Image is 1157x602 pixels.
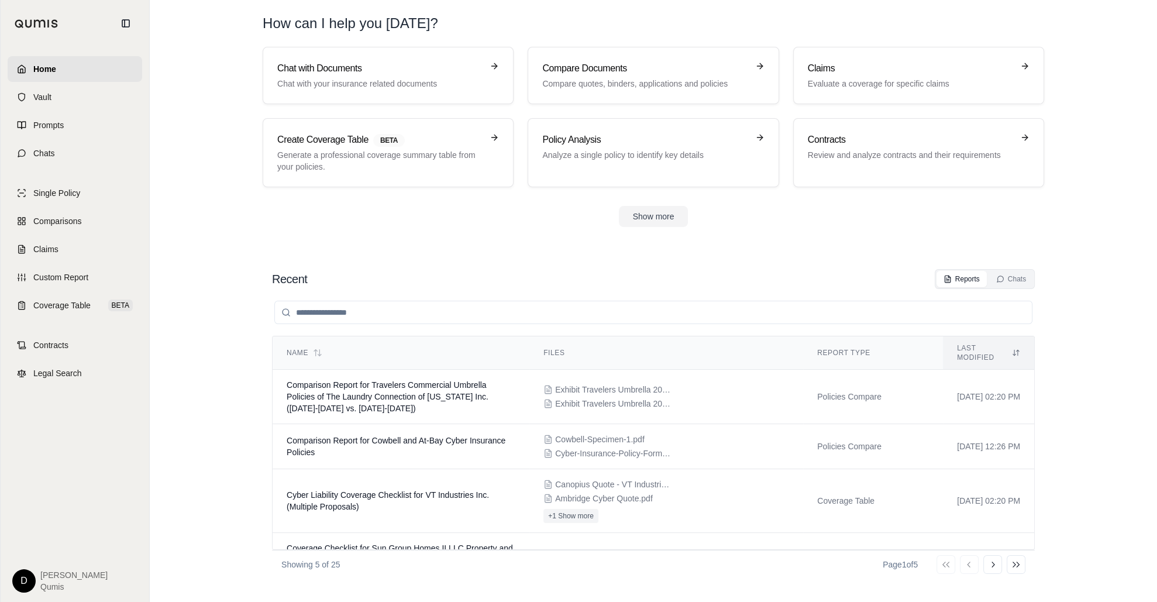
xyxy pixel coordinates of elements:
a: ClaimsEvaluate a coverage for specific claims [793,47,1044,104]
p: Compare quotes, binders, applications and policies [542,78,748,90]
button: Chats [989,271,1033,287]
span: Vault [33,91,51,103]
span: Chats [33,147,55,159]
button: +1 Show more [543,509,598,523]
a: Legal Search [8,360,142,386]
a: Custom Report [8,264,142,290]
img: Qumis Logo [15,19,58,28]
a: Home [8,56,142,82]
button: Reports [936,271,987,287]
span: Comparison Report for Travelers Commercial Umbrella Policies of The Laundry Connection of Indiana... [287,380,488,413]
span: Claims [33,243,58,255]
h2: Recent [272,271,307,287]
span: Cyber-Insurance-Policy-Form.pdf [555,448,672,459]
a: Chats [8,140,142,166]
th: Files [529,336,803,370]
a: Prompts [8,112,142,138]
span: Contracts [33,339,68,351]
span: BETA [108,300,133,311]
span: Exhibit G - CGL Policy_1_7.pdf [555,548,668,560]
a: Policy AnalysisAnalyze a single policy to identify key details [528,118,779,187]
h3: Create Coverage Table [277,133,483,147]
a: Comparisons [8,208,142,234]
td: Coverage Table [803,533,943,576]
p: Review and analyze contracts and their requirements [808,149,1013,161]
button: Show more [619,206,688,227]
div: Last modified [957,343,1020,362]
div: Chats [996,274,1026,284]
p: Generate a professional coverage summary table from your policies. [277,149,483,173]
h3: Contracts [808,133,1013,147]
td: [DATE] 02:20 PM [943,370,1034,424]
td: Policies Compare [803,370,943,424]
h3: Compare Documents [542,61,748,75]
a: Single Policy [8,180,142,206]
div: Page 1 of 5 [883,559,918,570]
p: Showing 5 of 25 [281,559,340,570]
td: [DATE] 12:16 PM [943,533,1034,576]
a: Contracts [8,332,142,358]
p: Chat with your insurance related documents [277,78,483,90]
p: Evaluate a coverage for specific claims [808,78,1013,90]
span: Comparisons [33,215,81,227]
div: Reports [943,274,980,284]
td: Coverage Table [803,469,943,533]
h1: How can I help you [DATE]? [263,14,1044,33]
span: Qumis [40,581,108,593]
span: Home [33,63,56,75]
span: Coverage Table [33,300,91,311]
span: Prompts [33,119,64,131]
a: ContractsReview and analyze contracts and their requirements [793,118,1044,187]
a: Coverage TableBETA [8,293,142,318]
span: Legal Search [33,367,82,379]
span: BETA [373,134,405,147]
span: Cowbell-Specimen-1.pdf [555,434,645,445]
a: Create Coverage TableBETAGenerate a professional coverage summary table from your policies. [263,118,514,187]
h3: Claims [808,61,1013,75]
td: Policies Compare [803,424,943,469]
span: Cyber Liability Coverage Checklist for VT Industries Inc. (Multiple Proposals) [287,490,489,511]
td: [DATE] 02:20 PM [943,469,1034,533]
span: Coverage Checklist for Sun Group Homes II LLC Property and General Liability Policy [287,543,513,565]
button: Collapse sidebar [116,14,135,33]
a: Claims [8,236,142,262]
span: [PERSON_NAME] [40,569,108,581]
p: Analyze a single policy to identify key details [542,149,748,161]
a: Compare DocumentsCompare quotes, binders, applications and policies [528,47,779,104]
h3: Chat with Documents [277,61,483,75]
span: Canopius Quote - VT Industries.pdf [555,479,672,490]
div: D [12,569,36,593]
a: Chat with DocumentsChat with your insurance related documents [263,47,514,104]
span: Single Policy [33,187,80,199]
span: Custom Report [33,271,88,283]
a: Vault [8,84,142,110]
span: Comparison Report for Cowbell and At-Bay Cyber Insurance Policies [287,436,505,457]
h3: Policy Analysis [542,133,748,147]
span: Exhibit Travelers Umbrella 2005-2006_1_20.pdf [555,398,672,410]
span: Exhibit Travelers Umbrella 2003-2004_1_16.pdf [555,384,672,395]
th: Report Type [803,336,943,370]
span: Ambridge Cyber Quote.pdf [555,493,653,504]
div: Name [287,348,515,357]
td: [DATE] 12:26 PM [943,424,1034,469]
